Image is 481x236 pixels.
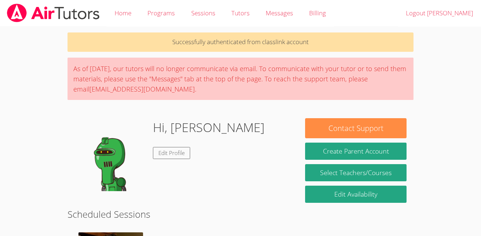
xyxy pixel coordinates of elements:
[305,143,407,160] button: Create Parent Account
[305,164,407,181] a: Select Teachers/Courses
[68,58,414,100] div: As of [DATE], our tutors will no longer communicate via email. To communicate with your tutor or ...
[305,186,407,203] a: Edit Availability
[266,9,293,17] span: Messages
[68,207,414,221] h2: Scheduled Sessions
[74,118,147,191] img: default.png
[153,118,265,137] h1: Hi, [PERSON_NAME]
[6,4,100,22] img: airtutors_banner-c4298cdbf04f3fff15de1276eac7730deb9818008684d7c2e4769d2f7ddbe033.png
[153,147,190,159] a: Edit Profile
[305,118,407,138] button: Contact Support
[68,32,414,52] p: Successfully authenticated from classlink account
